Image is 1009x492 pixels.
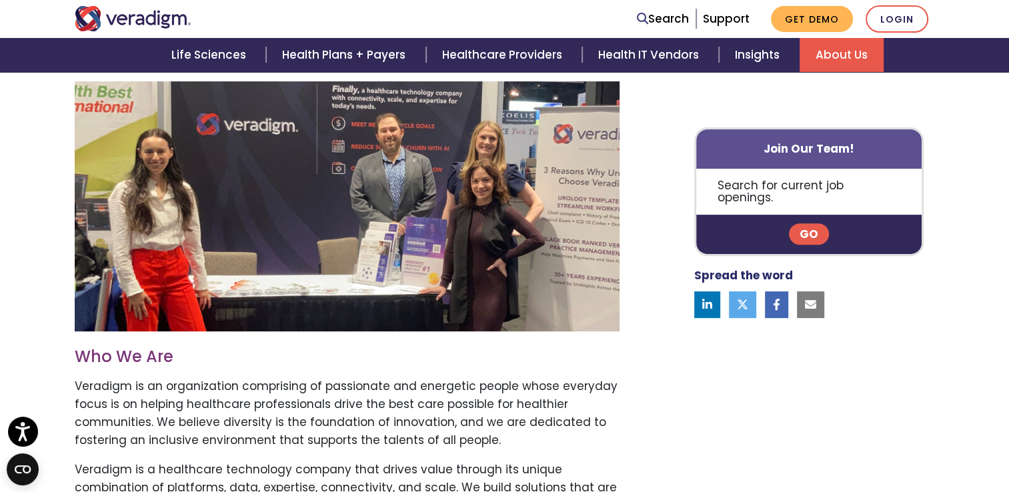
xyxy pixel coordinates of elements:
[426,38,582,72] a: Healthcare Providers
[637,10,689,28] a: Search
[771,6,853,32] a: Get Demo
[800,38,884,72] a: About Us
[764,141,854,157] strong: Join Our Team!
[694,268,793,284] strong: Spread the word
[582,38,719,72] a: Health IT Vendors
[703,11,750,27] a: Support
[7,453,39,485] button: Open CMP widget
[696,169,922,215] p: Search for current job openings.
[866,5,928,33] a: Login
[155,38,266,72] a: Life Sciences
[75,347,620,367] h3: Who We Are
[719,38,800,72] a: Insights
[266,38,425,72] a: Health Plans + Payers
[75,6,191,31] img: Veradigm logo
[75,377,620,450] p: Veradigm is an organization comprising of passionate and energetic people whose everyday focus is...
[789,224,829,245] a: Go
